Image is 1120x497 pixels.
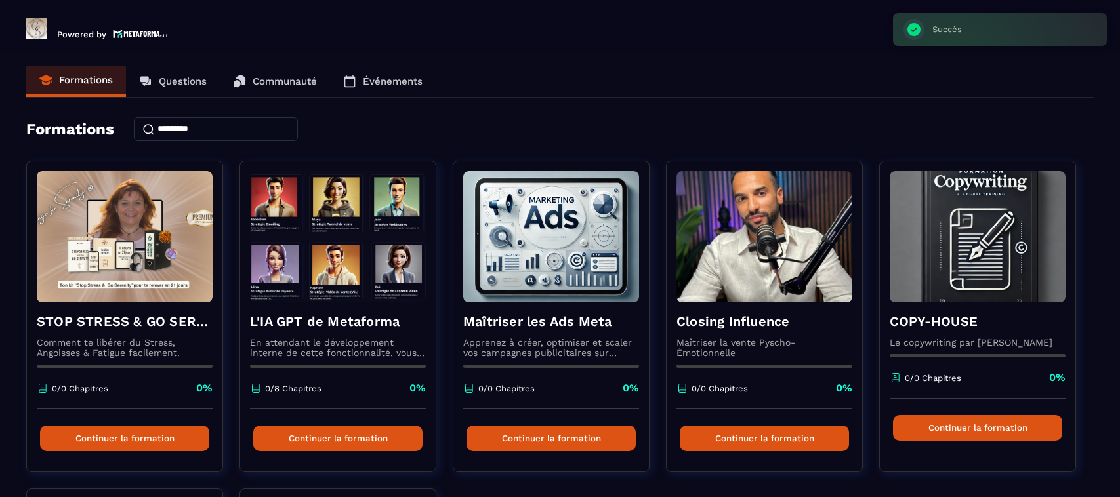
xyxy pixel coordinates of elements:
img: formation-background [37,171,213,302]
img: formation-background [250,171,426,302]
p: Questions [159,75,207,87]
p: Comment te libérer du Stress, Angoisses & Fatigue facilement. [37,337,213,358]
h4: L'IA GPT de Metaforma [250,312,426,330]
a: formation-backgroundMaîtriser les Ads MetaApprenez à créer, optimiser et scaler vos campagnes pub... [453,161,666,488]
p: 0% [836,381,852,395]
p: Formations [59,74,113,86]
a: formation-backgroundCOPY-HOUSELe copywriting par [PERSON_NAME]0/0 Chapitres0%Continuer la formation [879,161,1092,488]
p: Communauté [253,75,317,87]
a: Formations [26,66,126,97]
button: Continuer la formation [253,426,423,451]
p: Maîtriser la vente Pyscho-Émotionnelle [676,337,852,358]
h4: STOP STRESS & GO SERENITY © [37,312,213,330]
p: 0/8 Chapitres [265,384,321,393]
p: Apprenez à créer, optimiser et scaler vos campagnes publicitaires sur Facebook et Instagram. [463,337,639,358]
p: Événements [363,75,423,87]
button: Continuer la formation [467,426,636,451]
img: logo [113,28,168,39]
p: 0% [409,381,426,395]
p: Le copywriting par [PERSON_NAME] [890,337,1066,348]
p: 0/0 Chapitres [692,384,748,393]
a: formation-backgroundL'IA GPT de MetaformaEn attendant le développement interne de cette fonctionn... [239,161,453,488]
img: formation-background [463,171,639,302]
button: Continuer la formation [893,415,1062,441]
h4: COPY-HOUSE [890,312,1066,330]
p: 0/0 Chapitres [478,384,535,393]
p: 0/0 Chapitres [52,384,108,393]
h4: Closing Influence [676,312,852,330]
p: 0% [623,381,639,395]
p: 0% [196,381,213,395]
button: Continuer la formation [40,426,209,451]
a: Communauté [220,66,330,97]
img: formation-background [676,171,852,302]
p: Powered by [57,30,106,39]
a: Questions [126,66,220,97]
a: formation-backgroundClosing InfluenceMaîtriser la vente Pyscho-Émotionnelle0/0 Chapitres0%Continu... [666,161,879,488]
h4: Formations [26,120,114,138]
img: formation-background [890,171,1066,302]
p: 0% [1049,370,1066,385]
a: Événements [330,66,436,97]
p: 0/0 Chapitres [905,373,961,383]
button: Continuer la formation [680,426,849,451]
h4: Maîtriser les Ads Meta [463,312,639,330]
img: logo-branding [26,18,47,39]
a: formation-backgroundSTOP STRESS & GO SERENITY ©Comment te libérer du Stress, Angoisses & Fatigue ... [26,161,239,488]
p: En attendant le développement interne de cette fonctionnalité, vous pouvez déjà l’utiliser avec C... [250,337,426,358]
